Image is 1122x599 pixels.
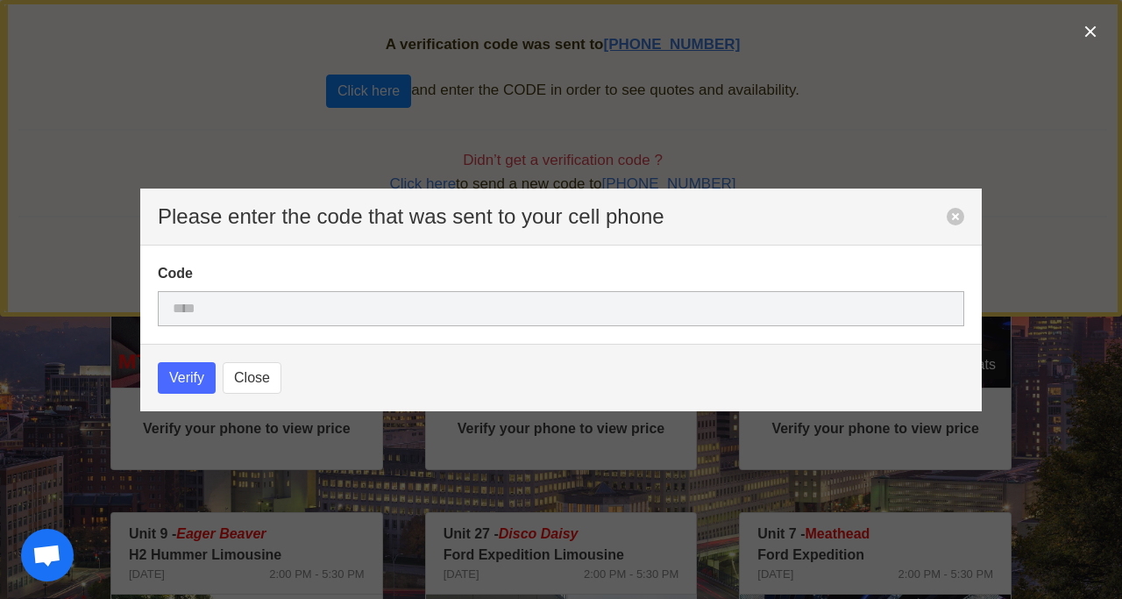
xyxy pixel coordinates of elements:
[158,206,947,227] p: Please enter the code that was sent to your cell phone
[158,362,216,394] button: Verify
[21,529,74,581] a: Open chat
[223,362,281,394] button: Close
[234,367,270,389] span: Close
[158,263,964,284] label: Code
[169,367,204,389] span: Verify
